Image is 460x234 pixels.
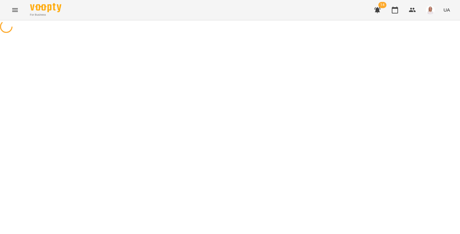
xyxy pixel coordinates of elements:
[30,13,61,17] span: For Business
[378,2,386,8] span: 14
[8,3,23,18] button: Menu
[441,4,452,16] button: UA
[443,7,450,13] span: UA
[30,3,61,12] img: Voopty Logo
[426,6,435,14] img: 7b3448e7bfbed3bd7cdba0ed84700e25.png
